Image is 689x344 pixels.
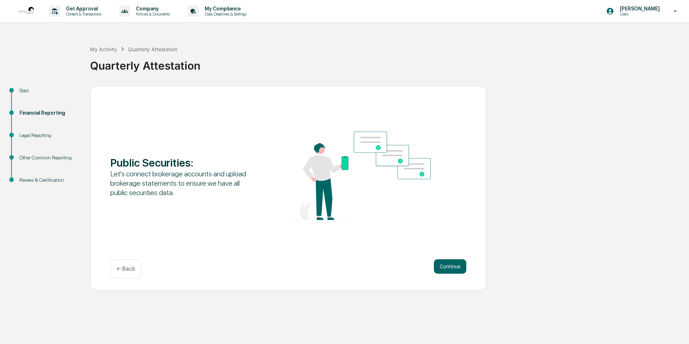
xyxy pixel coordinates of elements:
div: Quarterly Attestation [90,53,685,72]
img: Public Securities [288,132,431,220]
div: Public Securities : [110,156,253,169]
div: Financial Reporting [19,109,79,117]
img: logo [17,3,35,20]
p: Content & Transactions [60,12,105,17]
div: Review & Certification [19,176,79,184]
p: [PERSON_NAME] [614,6,663,12]
p: Get Approval [60,6,105,12]
div: My Activity [90,46,117,52]
div: Let's connect brokerage accounts and upload brokerage statements to ensure we have all public sec... [110,169,253,197]
div: Quarterly Attestation [128,46,177,52]
p: Company [130,6,173,12]
p: Users [614,12,663,17]
p: Data, Deadlines & Settings [199,12,250,17]
div: Legal Reporting [19,132,79,139]
div: Other Common Reporting [19,154,79,162]
p: ← Back [116,265,135,272]
p: My Compliance [199,6,250,12]
button: Continue [434,259,466,274]
p: Policies & Documents [130,12,173,17]
div: Start [19,87,79,94]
